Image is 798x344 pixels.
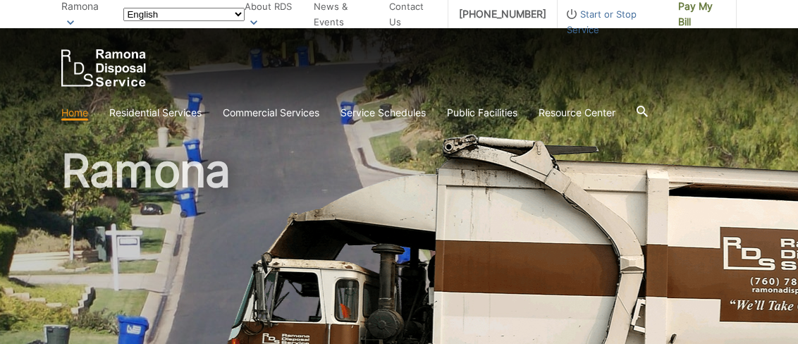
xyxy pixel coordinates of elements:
a: Residential Services [109,105,202,121]
a: Service Schedules [340,105,426,121]
a: EDCD logo. Return to the homepage. [61,49,146,87]
a: Public Facilities [447,105,517,121]
a: Commercial Services [223,105,319,121]
a: Resource Center [539,105,615,121]
a: Home [61,105,88,121]
select: Select a language [123,8,245,21]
